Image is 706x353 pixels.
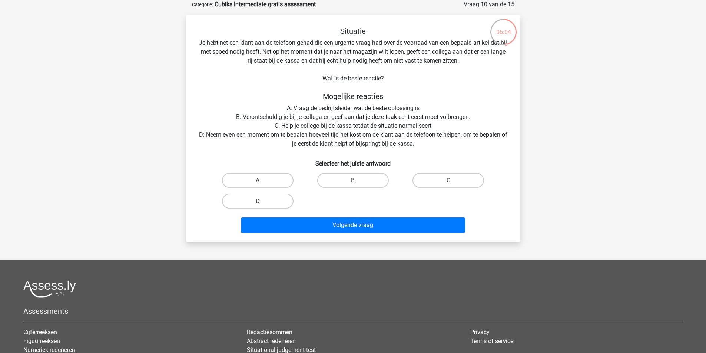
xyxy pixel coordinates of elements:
[470,337,513,344] a: Terms of service
[222,173,294,188] label: A
[317,173,389,188] label: B
[412,173,484,188] label: C
[23,280,76,298] img: Assessly logo
[490,18,517,37] div: 06:04
[198,154,508,167] h6: Selecteer het juiste antwoord
[23,337,60,344] a: Figuurreeksen
[241,217,465,233] button: Volgende vraag
[247,337,296,344] a: Abstract redeneren
[215,1,316,8] strong: Cubiks Intermediate gratis assessment
[192,2,213,7] small: Categorie:
[23,307,683,316] h5: Assessments
[222,194,294,209] label: D
[470,329,490,336] a: Privacy
[23,329,57,336] a: Cijferreeksen
[189,27,517,236] div: Je hebt net een klant aan de telefoon gehad die een urgente vraag had over de voorraad van een be...
[198,92,508,101] h5: Mogelijke reacties
[247,329,292,336] a: Redactiesommen
[198,27,508,36] h5: Situatie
